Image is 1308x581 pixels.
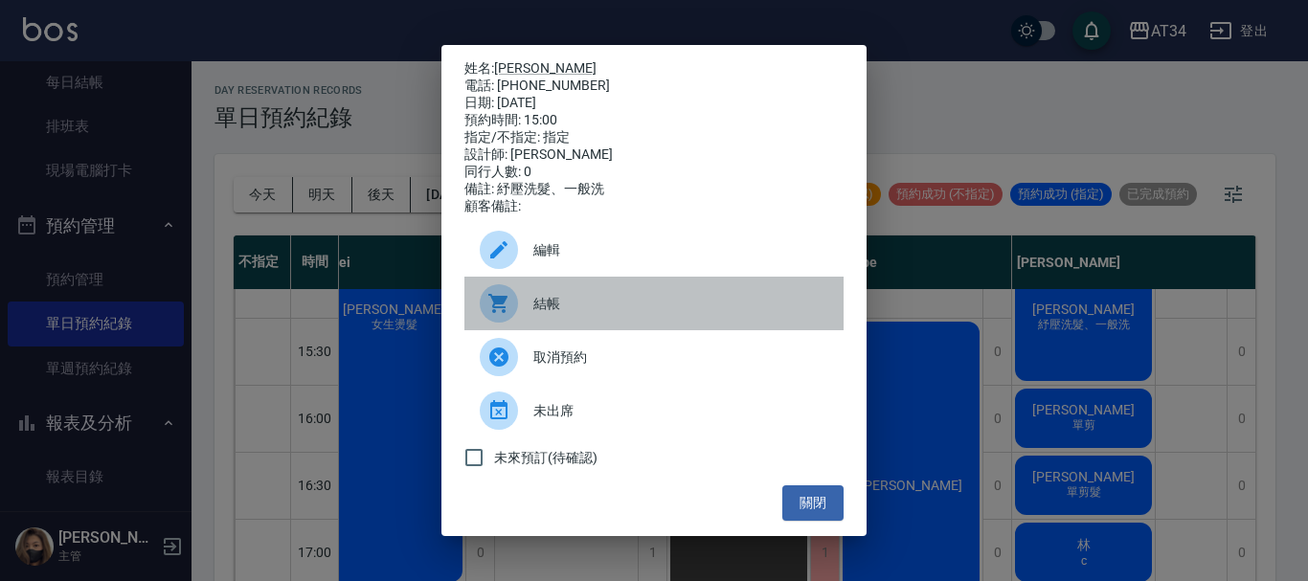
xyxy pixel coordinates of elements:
[782,485,844,521] button: 關閉
[464,198,844,215] div: 顧客備註:
[464,60,844,78] p: 姓名:
[464,181,844,198] div: 備註: 紓壓洗髮、一般洗
[464,223,844,277] div: 編輯
[464,146,844,164] div: 設計師: [PERSON_NAME]
[533,294,828,314] span: 結帳
[464,384,844,437] div: 未出席
[464,95,844,112] div: 日期: [DATE]
[533,347,828,368] span: 取消預約
[494,448,598,468] span: 未來預訂(待確認)
[464,112,844,129] div: 預約時間: 15:00
[464,78,844,95] div: 電話: [PHONE_NUMBER]
[533,240,828,260] span: 編輯
[533,401,828,421] span: 未出席
[464,277,844,330] a: 結帳
[464,330,844,384] div: 取消預約
[494,60,597,76] a: [PERSON_NAME]
[464,164,844,181] div: 同行人數: 0
[464,129,844,146] div: 指定/不指定: 指定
